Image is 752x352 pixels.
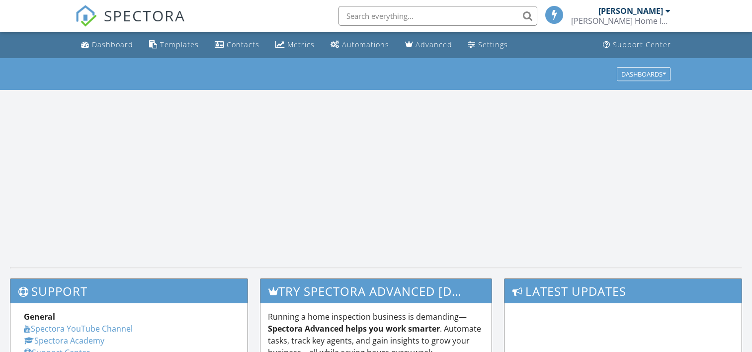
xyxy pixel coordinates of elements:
[227,40,259,49] div: Contacts
[599,36,675,54] a: Support Center
[24,323,133,334] a: Spectora YouTube Channel
[271,36,319,54] a: Metrics
[10,279,248,303] h3: Support
[342,40,389,49] div: Automations
[598,6,663,16] div: [PERSON_NAME]
[92,40,133,49] div: Dashboard
[416,40,452,49] div: Advanced
[613,40,671,49] div: Support Center
[24,335,104,346] a: Spectora Academy
[75,13,185,34] a: SPECTORA
[338,6,537,26] input: Search everything...
[478,40,508,49] div: Settings
[260,279,492,303] h3: Try spectora advanced [DATE]
[617,67,670,81] button: Dashboards
[504,279,742,303] h3: Latest Updates
[211,36,263,54] a: Contacts
[327,36,393,54] a: Automations (Basic)
[268,323,440,334] strong: Spectora Advanced helps you work smarter
[75,5,97,27] img: The Best Home Inspection Software - Spectora
[77,36,137,54] a: Dashboard
[401,36,456,54] a: Advanced
[287,40,315,49] div: Metrics
[464,36,512,54] a: Settings
[104,5,185,26] span: SPECTORA
[571,16,670,26] div: Stewart Home Inspections LLC
[621,71,666,78] div: Dashboards
[160,40,199,49] div: Templates
[145,36,203,54] a: Templates
[24,311,55,322] strong: General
